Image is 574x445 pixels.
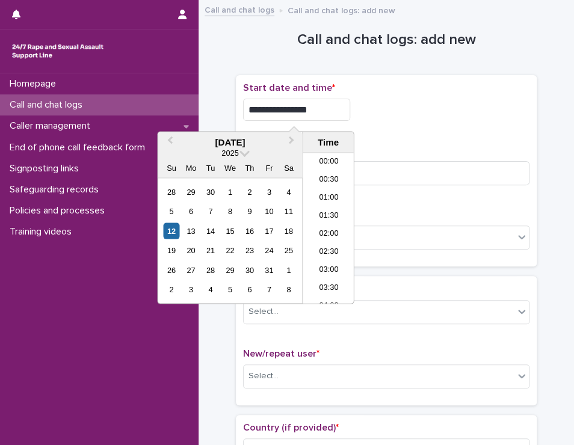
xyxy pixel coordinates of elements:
[280,242,297,259] div: Choose Saturday, October 25th, 2025
[202,222,218,239] div: Choose Tuesday, October 14th, 2025
[202,183,218,200] div: Choose Tuesday, September 30th, 2025
[280,183,297,200] div: Choose Saturday, October 4th, 2025
[205,2,274,16] a: Call and chat logs
[222,281,238,298] div: Choose Wednesday, November 5th, 2025
[159,133,178,152] button: Previous Month
[303,207,354,226] li: 01:30
[261,203,277,219] div: Choose Friday, October 10th, 2025
[280,281,297,298] div: Choose Saturday, November 8th, 2025
[248,370,279,382] div: Select...
[241,183,258,200] div: Choose Thursday, October 2nd, 2025
[241,242,258,259] div: Choose Thursday, October 23rd, 2025
[241,203,258,219] div: Choose Thursday, October 9th, 2025
[5,226,81,238] p: Training videos
[183,183,199,200] div: Choose Monday, September 29th, 2025
[280,262,297,278] div: Choose Saturday, November 1st, 2025
[183,160,199,176] div: Mo
[183,222,199,239] div: Choose Monday, October 13th, 2025
[243,349,319,358] span: New/repeat user
[303,298,354,316] li: 04:00
[183,203,199,219] div: Choose Monday, October 6th, 2025
[5,205,114,216] p: Policies and processes
[288,3,395,16] p: Call and chat logs: add new
[163,203,179,219] div: Choose Sunday, October 5th, 2025
[280,222,297,239] div: Choose Saturday, October 18th, 2025
[243,423,339,432] span: Country (if provided)
[202,160,218,176] div: Tu
[163,160,179,176] div: Su
[162,182,298,299] div: month 2025-10
[163,242,179,259] div: Choose Sunday, October 19th, 2025
[241,160,258,176] div: Th
[303,189,354,207] li: 01:00
[5,99,92,111] p: Call and chat logs
[236,31,537,49] h1: Call and chat logs: add new
[261,281,277,298] div: Choose Friday, November 7th, 2025
[202,281,218,298] div: Choose Tuesday, November 4th, 2025
[5,120,100,132] p: Caller management
[261,222,277,239] div: Choose Friday, October 17th, 2025
[5,163,88,174] p: Signposting links
[241,281,258,298] div: Choose Thursday, November 6th, 2025
[303,244,354,262] li: 02:30
[183,242,199,259] div: Choose Monday, October 20th, 2025
[261,242,277,259] div: Choose Friday, October 24th, 2025
[221,149,238,158] span: 2025
[222,160,238,176] div: We
[261,183,277,200] div: Choose Friday, October 3rd, 2025
[202,262,218,278] div: Choose Tuesday, October 28th, 2025
[5,142,155,153] p: End of phone call feedback form
[303,153,354,171] li: 00:00
[158,137,302,147] div: [DATE]
[222,262,238,278] div: Choose Wednesday, October 29th, 2025
[303,226,354,244] li: 02:00
[303,280,354,298] li: 03:30
[10,39,106,63] img: rhQMoQhaT3yELyF149Cw
[306,137,350,147] div: Time
[241,262,258,278] div: Choose Thursday, October 30th, 2025
[222,222,238,239] div: Choose Wednesday, October 15th, 2025
[241,222,258,239] div: Choose Thursday, October 16th, 2025
[243,83,335,93] span: Start date and time
[163,183,179,200] div: Choose Sunday, September 28th, 2025
[222,183,238,200] div: Choose Wednesday, October 1st, 2025
[202,203,218,219] div: Choose Tuesday, October 7th, 2025
[222,242,238,259] div: Choose Wednesday, October 22nd, 2025
[248,305,279,318] div: Select...
[261,160,277,176] div: Fr
[202,242,218,259] div: Choose Tuesday, October 21st, 2025
[283,133,302,152] button: Next Month
[303,171,354,189] li: 00:30
[280,203,297,219] div: Choose Saturday, October 11th, 2025
[163,262,179,278] div: Choose Sunday, October 26th, 2025
[183,281,199,298] div: Choose Monday, November 3rd, 2025
[183,262,199,278] div: Choose Monday, October 27th, 2025
[303,262,354,280] li: 03:00
[163,222,179,239] div: Choose Sunday, October 12th, 2025
[5,78,66,90] p: Homepage
[222,203,238,219] div: Choose Wednesday, October 8th, 2025
[280,160,297,176] div: Sa
[261,262,277,278] div: Choose Friday, October 31st, 2025
[5,184,108,195] p: Safeguarding records
[163,281,179,298] div: Choose Sunday, November 2nd, 2025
